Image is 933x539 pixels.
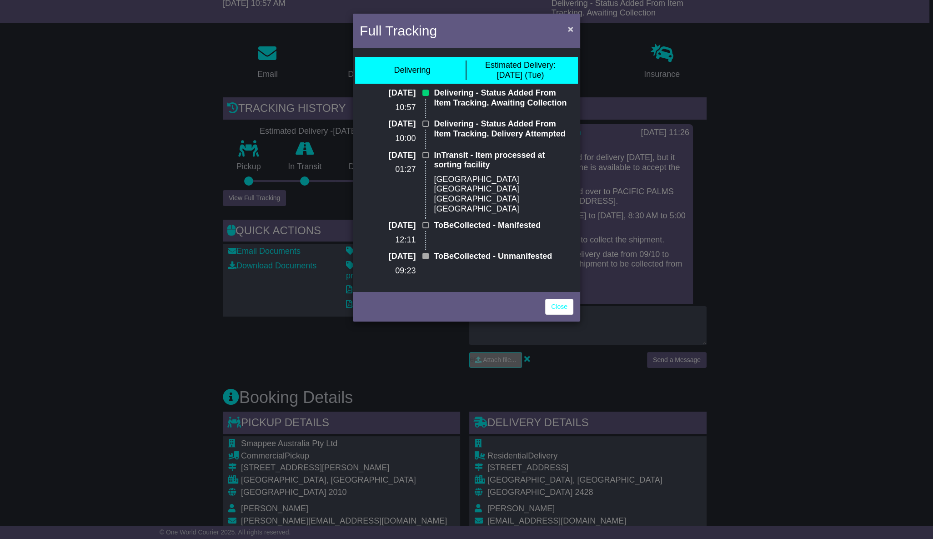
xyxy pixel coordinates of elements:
p: ToBeCollected - Manifested [434,221,573,231]
p: 01:27 [360,165,416,175]
p: 09:23 [360,266,416,276]
p: [DATE] [360,151,416,161]
button: Close [563,20,578,38]
span: Estimated Delivery: [485,60,556,70]
h4: Full Tracking [360,20,437,41]
p: Delivering - Status Added From Item Tracking. Delivery Attempted [434,119,573,139]
span: × [568,24,573,34]
p: [GEOGRAPHIC_DATA] [GEOGRAPHIC_DATA] [GEOGRAPHIC_DATA] [GEOGRAPHIC_DATA] [434,175,573,214]
p: 12:11 [360,235,416,245]
p: [DATE] [360,252,416,262]
a: Close [545,299,573,315]
p: Delivering - Status Added From Item Tracking. Awaiting Collection [434,88,573,108]
p: 10:57 [360,103,416,113]
p: [DATE] [360,221,416,231]
p: ToBeCollected - Unmanifested [434,252,573,262]
p: 10:00 [360,134,416,144]
div: [DATE] (Tue) [485,60,556,80]
p: [DATE] [360,88,416,98]
div: Delivering [394,65,430,76]
p: InTransit - Item processed at sorting facility [434,151,573,170]
p: [DATE] [360,119,416,129]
